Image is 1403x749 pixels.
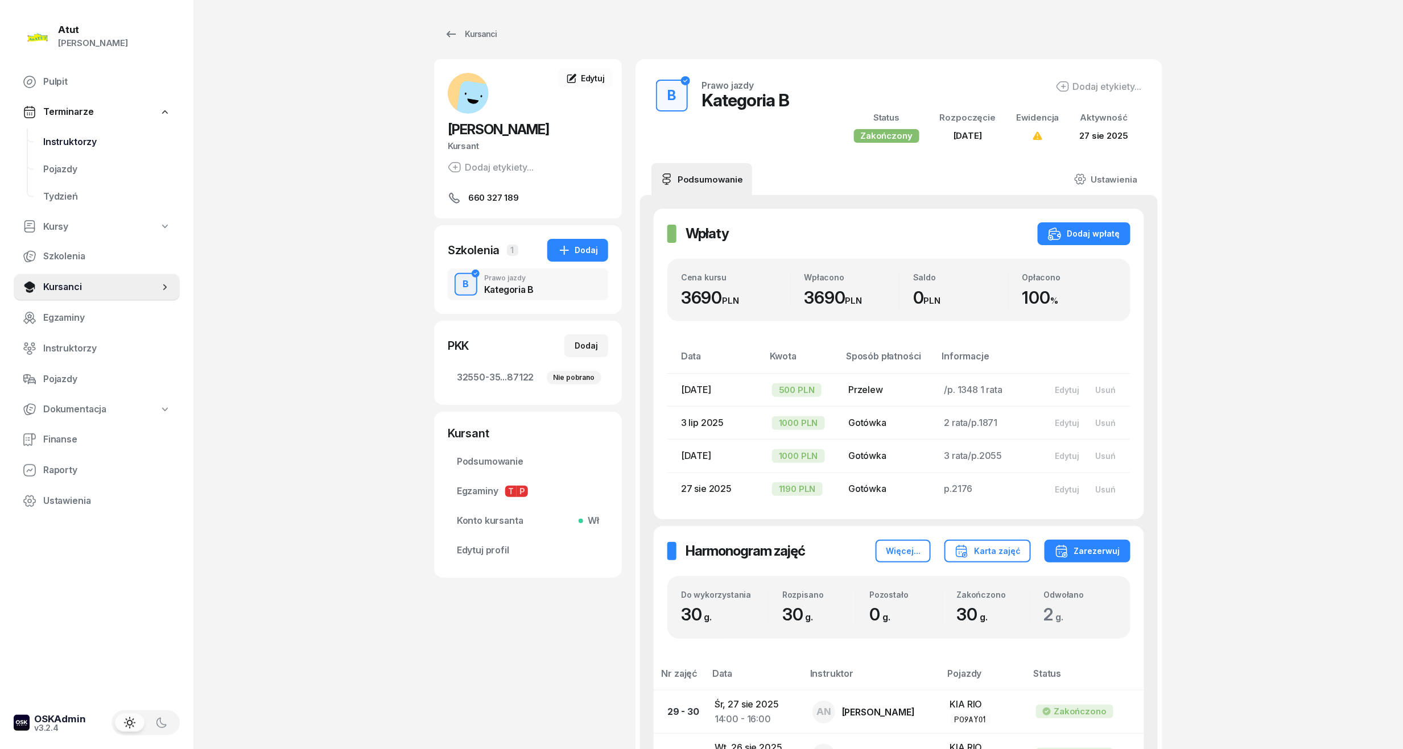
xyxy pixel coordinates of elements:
[14,426,180,453] a: Finanse
[869,604,942,625] div: 0
[507,245,518,256] span: 1
[957,590,1030,599] div: Zakończono
[14,715,30,731] img: logo-xs-dark@2x.png
[1045,540,1130,562] button: Zarezerwuj
[944,483,973,494] span: p.2176
[816,707,831,717] span: AN
[913,287,1008,308] div: 0
[667,349,763,373] th: Data
[839,349,935,373] th: Sposób płatności
[1095,451,1116,461] div: Usuń
[804,272,899,282] div: Wpłacono
[14,243,180,270] a: Szkolenia
[448,139,608,154] div: Kursant
[913,272,1008,282] div: Saldo
[654,690,705,734] td: 29 - 30
[581,73,605,83] span: Edytuj
[448,364,608,391] a: 32550-35...87122Nie pobrano
[547,371,601,384] div: Nie pobrano
[43,494,171,508] span: Ustawienia
[583,514,599,528] span: Wł
[1080,110,1128,125] div: Aktywność
[1065,163,1146,195] a: Ustawienia
[681,272,790,282] div: Cena kursu
[701,81,754,90] div: Prawo jazdy
[1038,222,1130,245] button: Dodaj wpłatę
[457,370,599,385] span: 32550-35...87122
[448,507,608,535] a: Konto kursantaWł
[950,697,1018,712] div: KIA RIO
[43,432,171,447] span: Finanse
[782,590,855,599] div: Rozpisano
[957,604,993,624] span: 30
[448,268,608,300] button: BPrawo jazdyKategoria B
[772,482,823,496] div: 1190 PLN
[14,304,180,332] a: Egzaminy
[848,416,926,431] div: Gotówka
[663,84,681,107] div: B
[1055,385,1079,395] div: Edytuj
[448,478,608,505] a: EgzaminyTP
[705,666,803,690] th: Data
[940,110,996,125] div: Rozpoczęcie
[14,396,180,423] a: Dokumentacja
[955,714,987,724] div: PO9AY01
[681,417,724,428] span: 3 lip 2025
[1055,418,1079,428] div: Edytuj
[43,135,171,150] span: Instruktorzy
[505,486,517,497] span: T
[1050,295,1058,306] small: %
[1016,110,1059,125] div: Ewidencja
[1047,480,1087,499] button: Edytuj
[1047,380,1087,399] button: Edytuj
[43,341,171,356] span: Instruktorzy
[876,540,931,562] button: Więcej...
[1087,446,1124,465] button: Usuń
[681,590,768,599] div: Do wykorzystania
[459,275,474,294] div: B
[1055,544,1120,558] div: Zarezerwuj
[468,191,519,205] span: 660 327 189
[457,454,599,469] span: Podsumowanie
[558,243,598,257] div: Dodaj
[1055,485,1079,494] div: Edytuj
[564,334,608,357] button: Dodaj
[1087,380,1124,399] button: Usuń
[854,129,919,143] div: Zakończony
[772,449,825,463] div: 1000 PLN
[34,129,180,156] a: Instruktorzy
[882,611,890,623] small: g.
[43,463,171,478] span: Raporty
[782,604,819,624] span: 30
[955,544,1021,558] div: Karta zajęć
[1095,418,1116,428] div: Usuń
[1095,485,1116,494] div: Usuń
[558,68,613,89] a: Edytuj
[715,712,794,727] div: 14:00 - 16:00
[681,604,717,624] span: 30
[457,484,599,499] span: Egzaminy
[1087,413,1124,432] button: Usuń
[43,280,159,295] span: Kursanci
[547,239,608,262] button: Dodaj
[448,121,549,138] span: [PERSON_NAME]
[705,690,803,734] td: Śr, 27 sie 2025
[1080,129,1128,143] div: 27 sie 2025
[944,417,998,428] span: 2 rata/p.1871
[848,482,926,496] div: Gotówka
[704,611,712,623] small: g.
[43,311,171,325] span: Egzaminy
[1022,287,1117,308] div: 100
[763,349,839,373] th: Kwota
[1056,80,1142,93] button: Dodaj etykiety...
[654,666,705,690] th: Nr zajęć
[869,590,942,599] div: Pozostało
[457,543,599,558] span: Edytuj profil
[14,99,180,125] a: Terminarze
[14,366,180,393] a: Pojazdy
[681,384,711,395] span: [DATE]
[14,214,180,240] a: Kursy
[1095,385,1116,395] div: Usuń
[448,537,608,564] a: Edytuj profil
